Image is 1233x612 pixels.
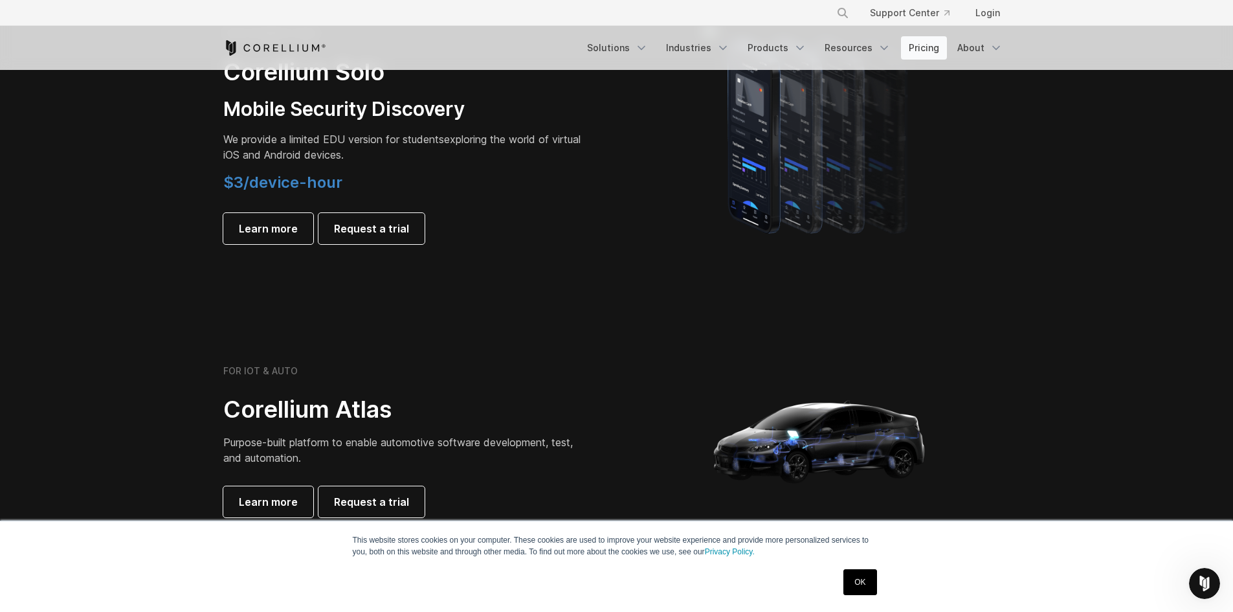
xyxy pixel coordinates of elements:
[901,36,947,60] a: Pricing
[239,494,298,510] span: Learn more
[334,494,409,510] span: Request a trial
[318,213,425,244] a: Request a trial
[579,36,1010,60] div: Navigation Menu
[821,1,1010,25] div: Navigation Menu
[318,486,425,517] a: Request a trial
[691,312,950,571] img: Corellium_Hero_Atlas_alt
[579,36,656,60] a: Solutions
[950,36,1010,60] a: About
[353,534,881,558] p: This website stores cookies on your computer. These cookies are used to improve your website expe...
[740,36,814,60] a: Products
[831,1,854,25] button: Search
[860,1,960,25] a: Support Center
[223,365,298,377] h6: FOR IOT & AUTO
[843,569,876,595] a: OK
[334,221,409,236] span: Request a trial
[705,547,755,556] a: Privacy Policy.
[223,131,586,163] p: exploring the world of virtual iOS and Android devices.
[965,1,1010,25] a: Login
[223,436,573,464] span: Purpose-built platform to enable automotive software development, test, and automation.
[223,395,586,424] h2: Corellium Atlas
[658,36,737,60] a: Industries
[239,221,298,236] span: Learn more
[1189,568,1220,599] iframe: Intercom live chat
[223,173,342,192] span: $3/device-hour
[702,23,938,249] img: A lineup of four iPhone models becoming more gradient and blurred
[223,58,586,87] h2: Corellium Solo
[817,36,898,60] a: Resources
[223,213,313,244] a: Learn more
[223,486,313,517] a: Learn more
[223,97,586,122] h3: Mobile Security Discovery
[223,40,326,56] a: Corellium Home
[223,133,444,146] span: We provide a limited EDU version for students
